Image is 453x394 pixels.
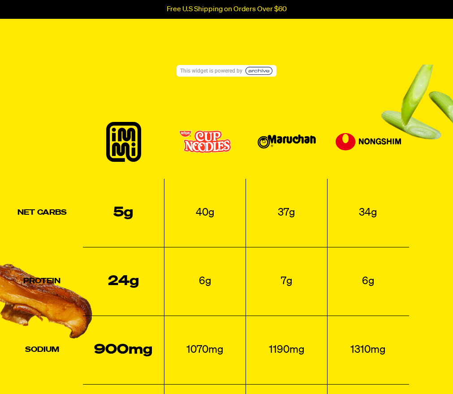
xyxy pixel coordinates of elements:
[336,133,401,150] img: Nongshim
[164,316,246,384] td: 1070mg
[1,247,83,316] th: Protein
[164,179,246,247] td: 40g
[258,134,316,149] img: Maruchan
[167,5,287,13] p: Free U.S Shipping on Orders Over $60
[328,247,409,316] td: 6g
[246,179,328,247] td: 37g
[106,122,141,162] img: immi
[246,247,328,316] td: 7g
[164,247,246,316] td: 6g
[179,130,231,153] img: Cup Noodles
[328,316,409,384] td: 1310mg
[246,316,328,384] td: 1190mg
[83,247,164,316] td: 24g
[328,179,409,247] td: 34g
[1,316,83,384] th: Sodium
[83,179,164,247] td: 5g
[1,179,83,247] th: Net Carbs
[83,316,164,384] td: 900mg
